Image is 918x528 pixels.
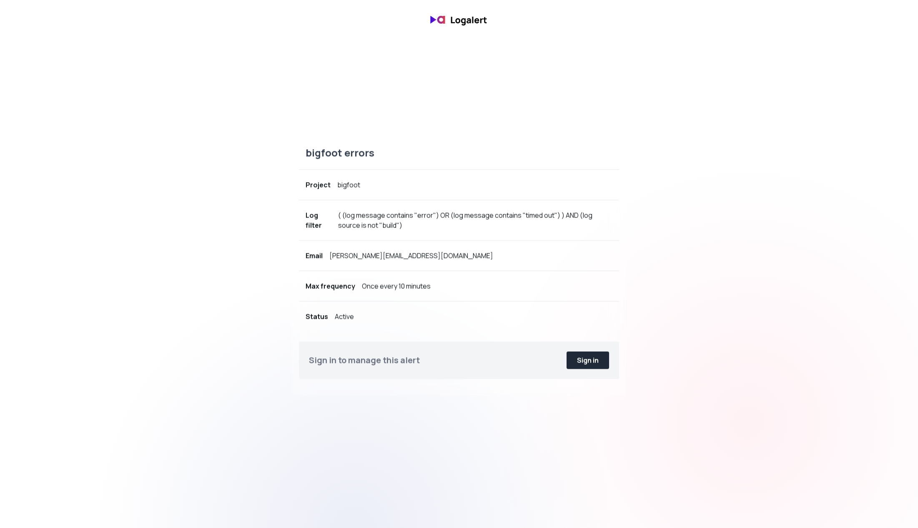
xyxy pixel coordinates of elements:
div: Sign in to manage this alert [309,354,420,366]
div: [PERSON_NAME][EMAIL_ADDRESS][DOMAIN_NAME] [329,250,493,260]
div: Project [306,180,331,190]
div: Sign in [577,355,599,365]
div: Log filter [306,210,331,230]
div: Status [306,311,328,321]
div: Max frequency [306,281,355,291]
div: ( (log message contains "error") OR (log message contains "timed out") ) AND (log source is not "... [338,210,612,230]
div: bigfoot [337,180,360,190]
div: Active [335,311,354,321]
button: Sign in [567,351,609,369]
img: banner logo [426,10,492,30]
div: Once every 10 minutes [362,281,431,291]
div: Email [306,250,323,260]
div: bigfoot errors [299,139,619,169]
